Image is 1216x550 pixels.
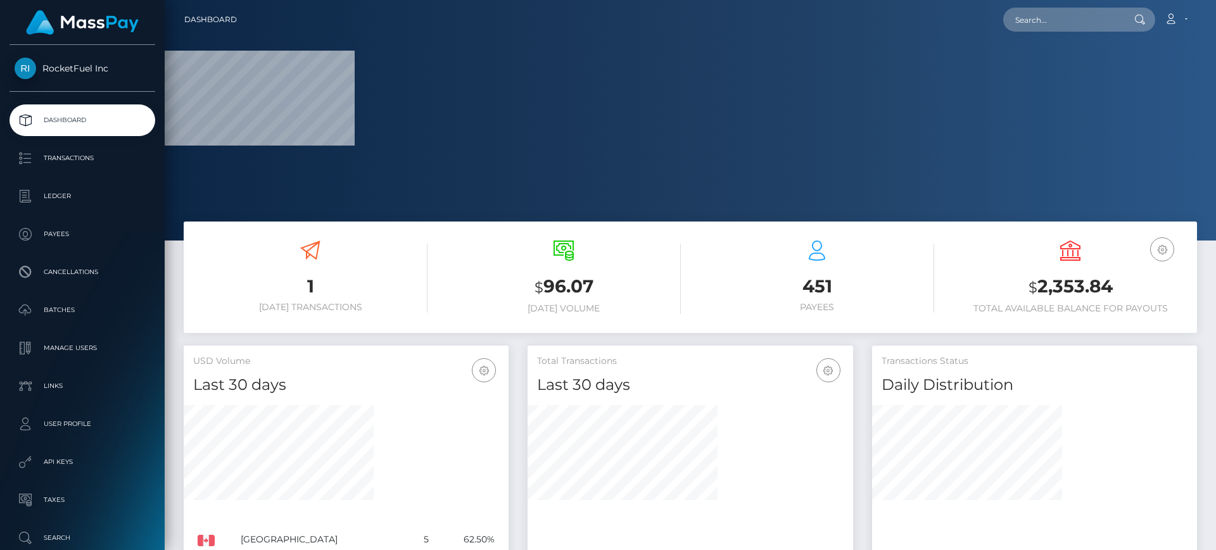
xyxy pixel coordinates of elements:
a: Cancellations [9,256,155,288]
h6: Payees [700,302,934,313]
p: API Keys [15,453,150,472]
a: Transactions [9,142,155,174]
small: $ [535,278,543,296]
a: API Keys [9,446,155,478]
h6: [DATE] Transactions [193,302,427,313]
h6: [DATE] Volume [446,303,681,314]
p: User Profile [15,415,150,434]
h3: 96.07 [446,274,681,300]
h5: Transactions Status [882,355,1187,368]
p: Cancellations [15,263,150,282]
p: Manage Users [15,339,150,358]
a: User Profile [9,408,155,440]
h3: 451 [700,274,934,299]
a: Dashboard [9,104,155,136]
h4: Last 30 days [537,374,843,396]
img: MassPay Logo [26,10,139,35]
a: Manage Users [9,332,155,364]
a: Ledger [9,180,155,212]
p: Batches [15,301,150,320]
h4: Daily Distribution [882,374,1187,396]
small: $ [1029,278,1037,296]
h5: Total Transactions [537,355,843,368]
h3: 2,353.84 [953,274,1187,300]
a: Payees [9,218,155,250]
img: CA.png [198,535,215,546]
p: Payees [15,225,150,244]
h5: USD Volume [193,355,499,368]
p: Taxes [15,491,150,509]
a: Batches [9,294,155,326]
h6: Total Available Balance for Payouts [953,303,1187,314]
p: Links [15,377,150,396]
span: RocketFuel Inc [9,63,155,74]
h3: 1 [193,274,427,299]
p: Search [15,528,150,547]
h4: Last 30 days [193,374,499,396]
a: Dashboard [184,6,237,33]
a: Taxes [9,484,155,516]
img: RocketFuel Inc [15,58,36,79]
p: Transactions [15,149,150,168]
p: Ledger [15,187,150,206]
a: Links [9,370,155,402]
p: Dashboard [15,111,150,130]
input: Search... [1003,8,1122,32]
